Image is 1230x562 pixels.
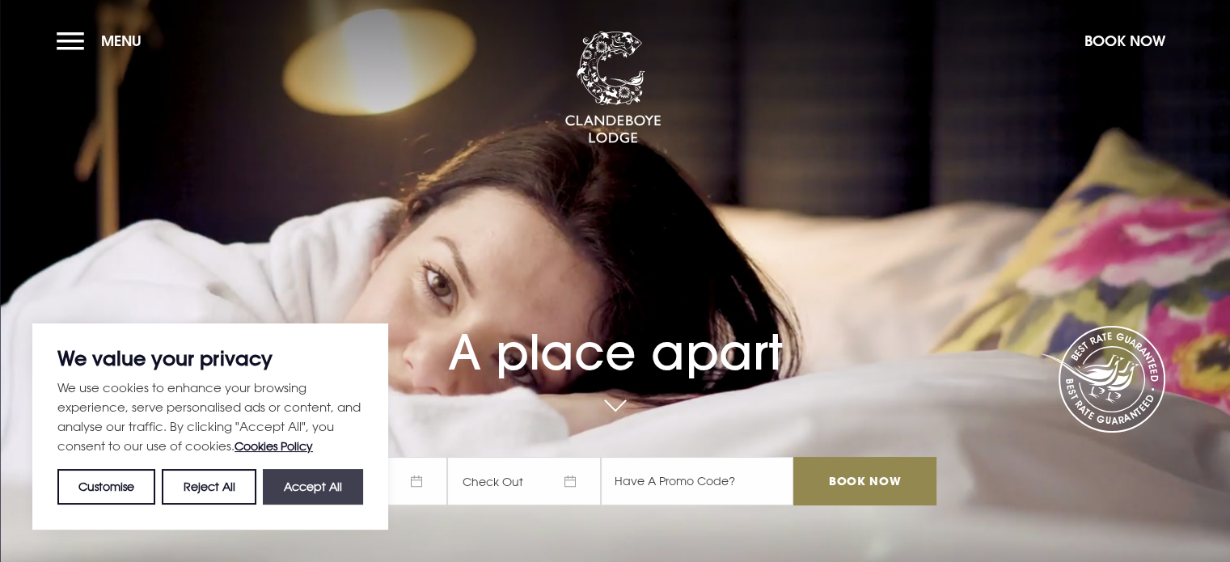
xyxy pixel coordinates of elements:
button: Book Now [1076,23,1173,58]
span: Menu [101,32,142,50]
button: Accept All [263,469,363,505]
img: Clandeboye Lodge [564,32,661,145]
span: Check Out [447,457,601,505]
input: Have A Promo Code? [601,457,793,505]
div: We value your privacy [32,323,388,530]
h1: A place apart [294,289,936,381]
button: Reject All [162,469,256,505]
button: Customise [57,469,155,505]
button: Menu [57,23,150,58]
p: We value your privacy [57,349,363,368]
input: Book Now [793,457,936,505]
a: Cookies Policy [235,439,313,453]
p: We use cookies to enhance your browsing experience, serve personalised ads or content, and analys... [57,378,363,456]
